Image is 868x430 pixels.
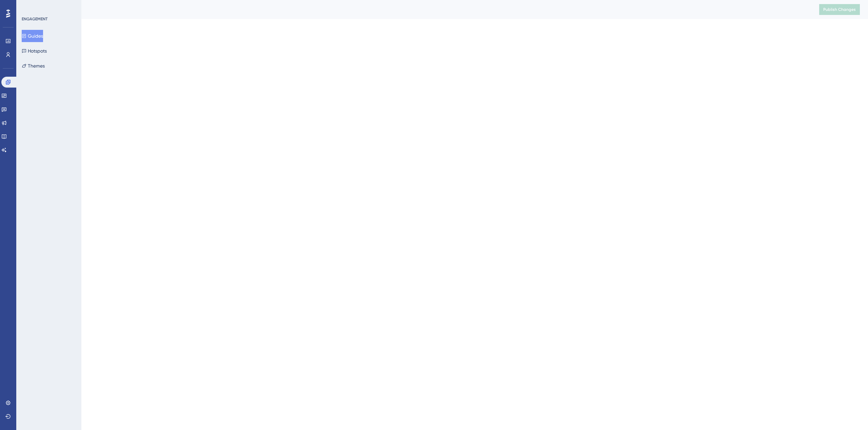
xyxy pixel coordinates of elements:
[823,7,856,12] span: Publish Changes
[819,4,860,15] button: Publish Changes
[22,60,45,72] button: Themes
[22,16,47,22] div: ENGAGEMENT
[22,45,47,57] button: Hotspots
[22,30,43,42] button: Guides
